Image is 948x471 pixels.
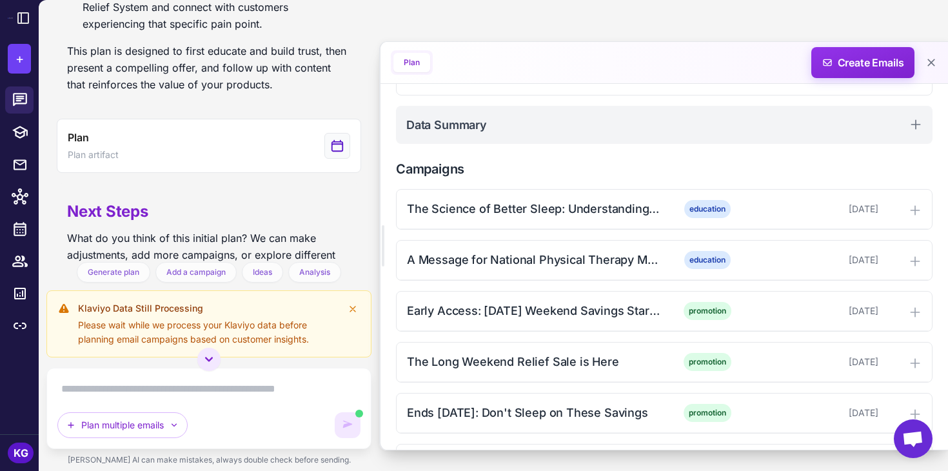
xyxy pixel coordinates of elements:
div: [PERSON_NAME] AI can make mistakes, always double check before sending. [46,449,371,471]
div: The Science of Better Sleep: Understanding Inclined Therapy [407,200,662,217]
h2: Next Steps [67,201,351,222]
div: [DATE] [753,355,878,369]
img: Raleon Logo [8,17,13,18]
p: What do you think of this initial plan? We can make adjustments, add more campaigns, or explore d... [67,230,351,280]
div: [DATE] [753,253,878,267]
div: KG [8,443,34,463]
button: View generated Plan [57,119,361,173]
button: + [8,44,31,74]
span: Add a campaign [166,266,226,278]
h2: Data Summary [406,116,487,134]
span: promotion [684,302,731,320]
span: Generate plan [88,266,139,278]
span: Plan artifact [68,148,119,162]
p: This plan is designed to first educate and build trust, then present a compelling offer, and foll... [67,43,351,93]
span: Create Emails [807,47,920,78]
span: Analysis [299,266,330,278]
span: AI is generating content. You can still type but cannot send yet. [355,410,363,417]
div: The Long Weekend Relief Sale is Here [407,353,662,370]
button: Generate plan [77,262,150,283]
h2: Campaigns [396,159,933,179]
div: [DATE] [753,406,878,420]
button: Create Emails [811,47,914,78]
div: Open chat [894,419,933,458]
span: education [684,200,731,218]
button: Plan [393,53,430,72]
button: Plan multiple emails [57,412,188,438]
div: [DATE] [753,202,878,216]
span: Ideas [253,266,272,278]
span: promotion [684,404,731,422]
div: Ends [DATE]: Don't Sleep on These Savings [407,404,662,421]
button: AI is generating content. You can keep typing but cannot send until it completes. [335,412,360,438]
button: Analysis [288,262,341,283]
span: promotion [684,353,731,371]
button: Ideas [242,262,283,283]
span: + [15,49,24,68]
button: Dismiss warning [345,301,360,317]
span: education [684,251,731,269]
div: Early Access: [DATE] Weekend Savings Start Now! [407,302,662,319]
button: Add a campaign [155,262,237,283]
div: Klaviyo Data Still Processing [78,301,337,316]
div: A Message for National Physical Therapy Month [407,251,662,268]
div: Please wait while we process your Klaviyo data before planning email campaigns based on customer ... [78,318,337,346]
span: Plan [68,130,88,145]
div: [DATE] [753,304,878,318]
